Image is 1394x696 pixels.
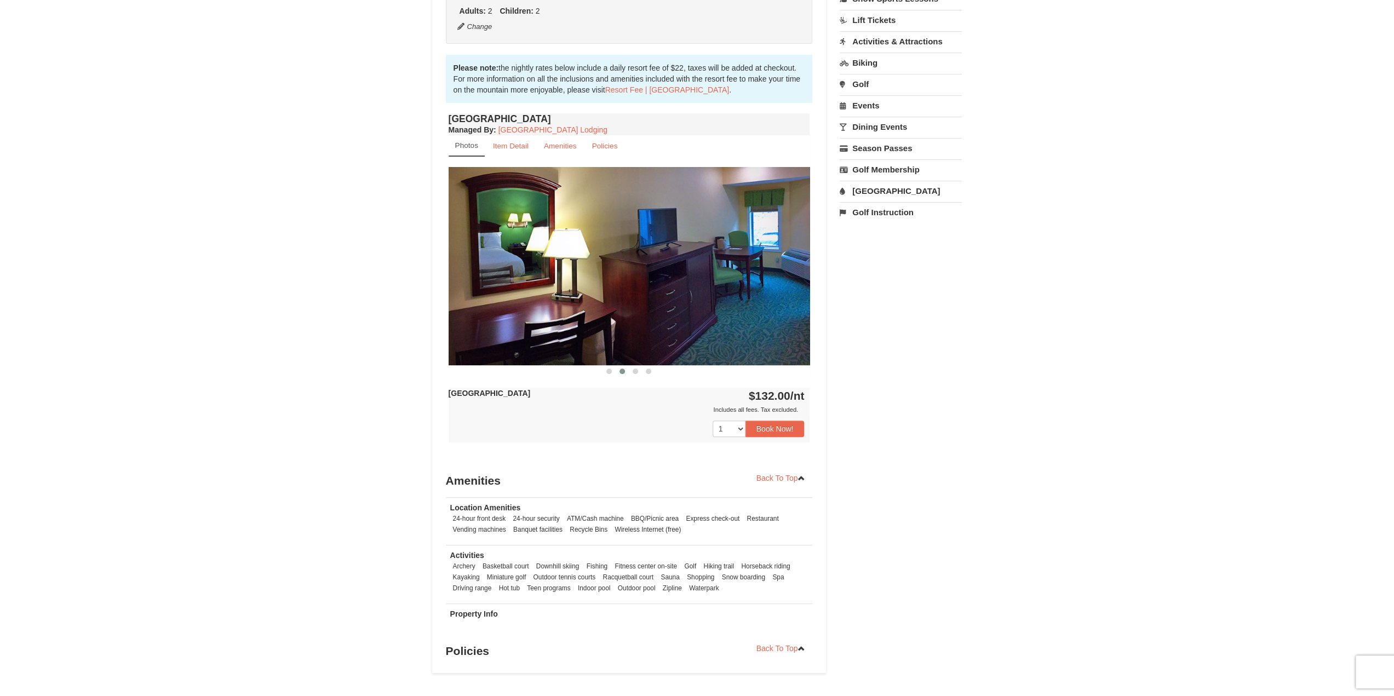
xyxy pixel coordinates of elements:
li: Fishing [584,561,610,572]
strong: Activities [450,551,484,560]
small: Item Detail [493,142,529,150]
strong: Children: [500,7,533,15]
span: Managed By [449,125,494,134]
li: BBQ/Picnic area [628,513,681,524]
li: Vending machines [450,524,509,535]
a: Season Passes [840,138,962,158]
li: Express check-out [683,513,742,524]
a: Biking [840,53,962,73]
li: Waterpark [686,583,721,594]
button: Change [457,21,493,33]
li: Kayaking [450,572,483,583]
li: Zipline [660,583,685,594]
li: Horseback riding [738,561,793,572]
small: Amenities [544,142,577,150]
li: Shopping [684,572,717,583]
li: Driving range [450,583,495,594]
small: Photos [455,141,478,149]
a: Resort Fee | [GEOGRAPHIC_DATA] [605,85,729,94]
a: Events [840,95,962,116]
li: Golf [681,561,699,572]
a: Policies [584,135,624,157]
li: Outdoor tennis courts [530,572,598,583]
strong: Location Amenities [450,503,521,512]
span: 2 [488,7,492,15]
a: Dining Events [840,117,962,137]
a: [GEOGRAPHIC_DATA] Lodging [498,125,607,134]
a: Lift Tickets [840,10,962,30]
li: Snow boarding [719,572,768,583]
li: Teen programs [524,583,573,594]
li: 24-hour security [510,513,562,524]
li: ATM/Cash machine [564,513,627,524]
small: Policies [592,142,617,150]
li: Archery [450,561,478,572]
li: Basketball court [480,561,532,572]
a: Golf [840,74,962,94]
li: Fitness center on-site [612,561,680,572]
strong: [GEOGRAPHIC_DATA] [449,389,531,398]
h3: Amenities [446,470,813,492]
strong: Please note: [454,64,498,72]
strong: Adults: [460,7,486,15]
li: Hiking trail [701,561,737,572]
a: Activities & Attractions [840,31,962,51]
li: Banquet facilities [510,524,565,535]
li: Indoor pool [575,583,613,594]
a: Golf Instruction [840,202,962,222]
div: the nightly rates below include a daily resort fee of $22, taxes will be added at checkout. For m... [446,55,813,103]
a: Amenities [537,135,584,157]
li: Wireless Internet (free) [612,524,684,535]
h3: Policies [446,640,813,662]
a: Back To Top [749,470,813,486]
li: Spa [770,572,787,583]
li: Racquetball court [600,572,656,583]
li: Restaurant [744,513,781,524]
button: Book Now! [745,421,805,437]
li: Sauna [658,572,682,583]
li: Hot tub [496,583,523,594]
li: 24-hour front desk [450,513,509,524]
li: Miniature golf [484,572,529,583]
a: Back To Top [749,640,813,657]
span: /nt [790,389,805,402]
h4: [GEOGRAPHIC_DATA] [449,113,810,124]
strong: $132.00 [749,389,805,402]
li: Downhill skiing [533,561,582,572]
span: 2 [536,7,540,15]
a: Golf Membership [840,159,962,180]
a: Photos [449,135,485,157]
strong: : [449,125,496,134]
a: [GEOGRAPHIC_DATA] [840,181,962,201]
li: Outdoor pool [615,583,658,594]
li: Recycle Bins [567,524,610,535]
img: 18876286-39-50e6e3c6.jpg [449,167,810,365]
strong: Property Info [450,609,498,618]
a: Item Detail [486,135,536,157]
div: Includes all fees. Tax excluded. [449,404,805,415]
